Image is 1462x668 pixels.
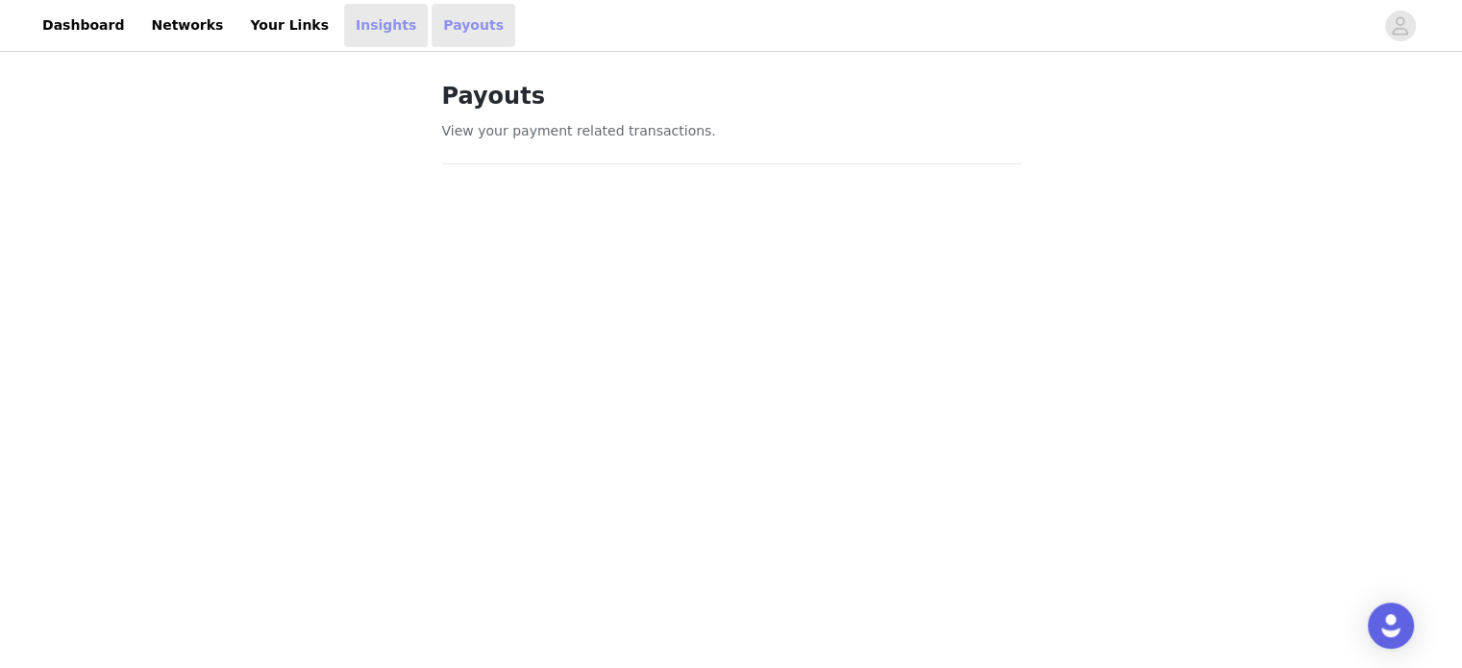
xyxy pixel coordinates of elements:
a: Insights [344,4,428,47]
div: Open Intercom Messenger [1368,603,1414,649]
a: Your Links [238,4,340,47]
div: avatar [1391,11,1409,41]
p: View your payment related transactions. [442,121,1021,141]
a: Networks [139,4,235,47]
h1: Payouts [442,79,1021,113]
a: Dashboard [31,4,136,47]
a: Payouts [432,4,515,47]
